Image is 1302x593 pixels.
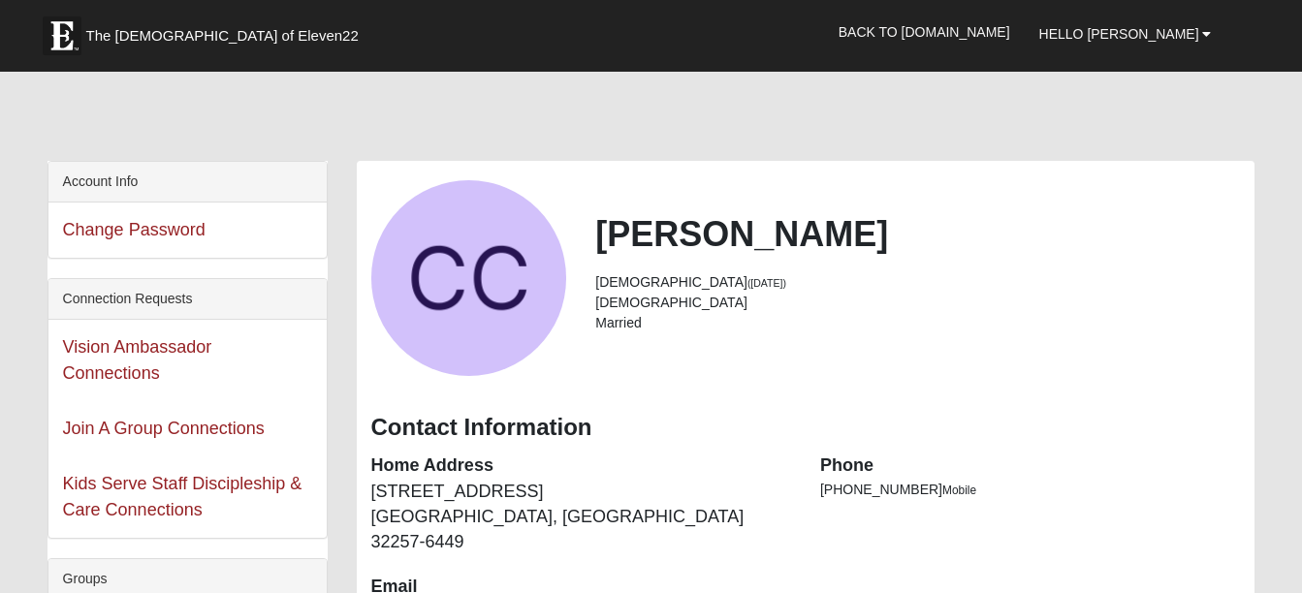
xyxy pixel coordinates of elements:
li: [PHONE_NUMBER] [820,480,1240,500]
li: Married [595,313,1240,333]
dt: Phone [820,453,1240,479]
li: [DEMOGRAPHIC_DATA] [595,272,1240,293]
a: View Fullsize Photo [371,180,567,376]
small: ([DATE]) [747,277,786,289]
dt: Home Address [371,453,791,479]
h2: [PERSON_NAME] [595,213,1240,255]
a: Join A Group Connections [63,419,265,438]
a: The [DEMOGRAPHIC_DATA] of Eleven22 [33,7,421,55]
h3: Contact Information [371,414,1241,442]
span: Hello [PERSON_NAME] [1039,26,1199,42]
dd: [STREET_ADDRESS] [GEOGRAPHIC_DATA], [GEOGRAPHIC_DATA] 32257-6449 [371,480,791,554]
a: Hello [PERSON_NAME] [1025,10,1226,58]
div: Account Info [48,162,327,203]
a: Change Password [63,220,206,239]
div: Connection Requests [48,279,327,320]
img: Eleven22 logo [43,16,81,55]
a: Back to [DOMAIN_NAME] [824,8,1025,56]
span: The [DEMOGRAPHIC_DATA] of Eleven22 [86,26,359,46]
a: Vision Ambassador Connections [63,337,212,383]
span: Mobile [942,484,976,497]
li: [DEMOGRAPHIC_DATA] [595,293,1240,313]
a: Kids Serve Staff Discipleship & Care Connections [63,474,302,519]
